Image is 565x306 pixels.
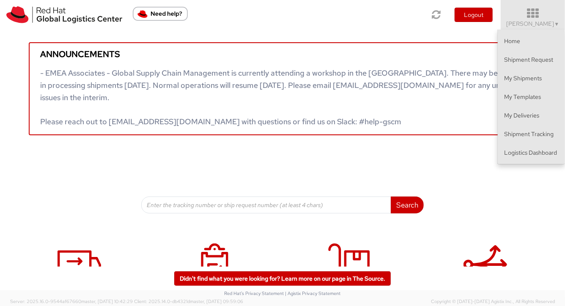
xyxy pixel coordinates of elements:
a: | Agistix Privacy Statement [285,290,341,296]
a: My Shipments [498,69,565,87]
span: Client: 2025.14.0-db4321d [134,298,243,304]
span: [PERSON_NAME] [507,20,560,27]
button: Need help? [133,7,188,21]
a: My Templates [498,87,565,106]
h5: Announcements [40,49,525,59]
a: Home [498,32,565,50]
button: Search [391,197,424,213]
img: rh-logistics-00dfa346123c4ec078e1.svg [6,6,122,23]
span: master, [DATE] 10:42:29 [81,298,133,304]
span: - EMEA Associates - Global Supply Chain Management is currently attending a workshop in the [GEOG... [40,68,524,126]
a: My Deliveries [498,106,565,125]
a: Shipment Tracking [498,125,565,143]
input: Enter the tracking number or ship request number (at least 4 chars) [141,197,391,213]
button: Logout [455,8,493,22]
a: Announcements - EMEA Associates - Global Supply Chain Management is currently attending a worksho... [29,42,536,135]
a: Didn't find what you were looking for? Learn more on our page in The Source. [174,271,391,286]
span: ▼ [554,21,560,27]
a: Red Hat's Privacy Statement [225,290,284,296]
a: Shipment Request [498,50,565,69]
span: Copyright © [DATE]-[DATE] Agistix Inc., All Rights Reserved [431,298,555,305]
span: Server: 2025.16.0-9544af67660 [10,298,133,304]
a: Logistics Dashboard [498,143,565,162]
span: master, [DATE] 09:59:06 [190,298,243,304]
